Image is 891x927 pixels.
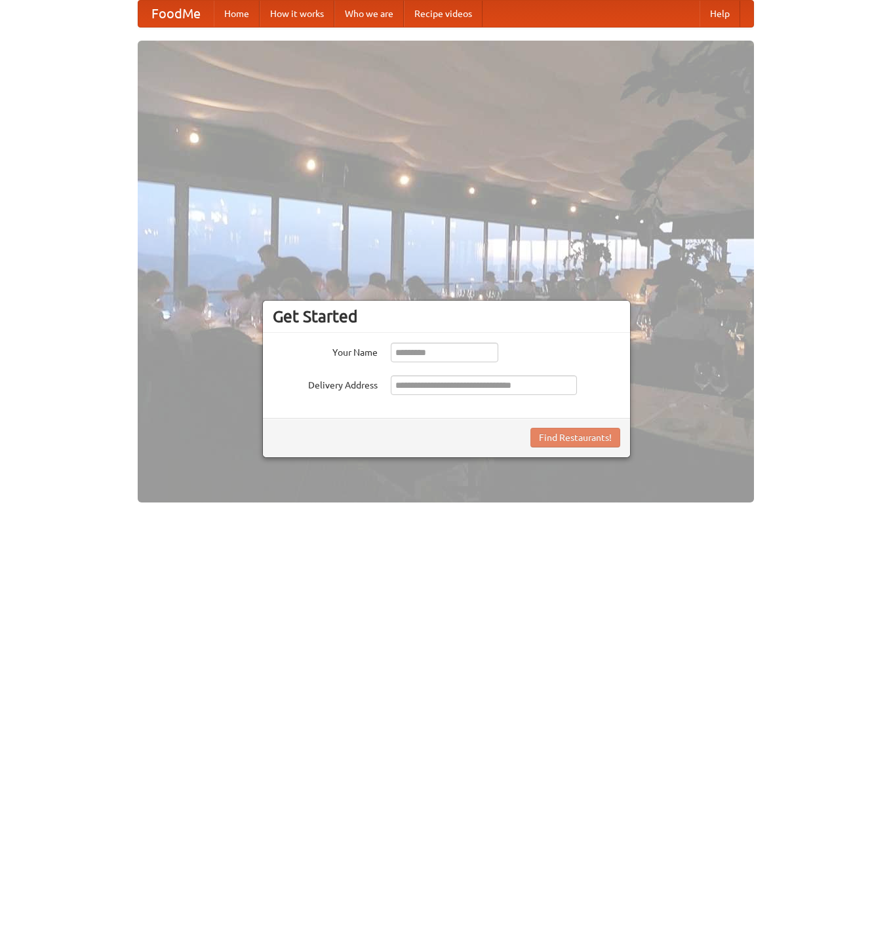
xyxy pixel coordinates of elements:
[700,1,740,27] a: Help
[273,307,620,326] h3: Get Started
[334,1,404,27] a: Who we are
[273,343,378,359] label: Your Name
[273,375,378,392] label: Delivery Address
[530,428,620,447] button: Find Restaurants!
[260,1,334,27] a: How it works
[404,1,483,27] a: Recipe videos
[214,1,260,27] a: Home
[138,1,214,27] a: FoodMe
